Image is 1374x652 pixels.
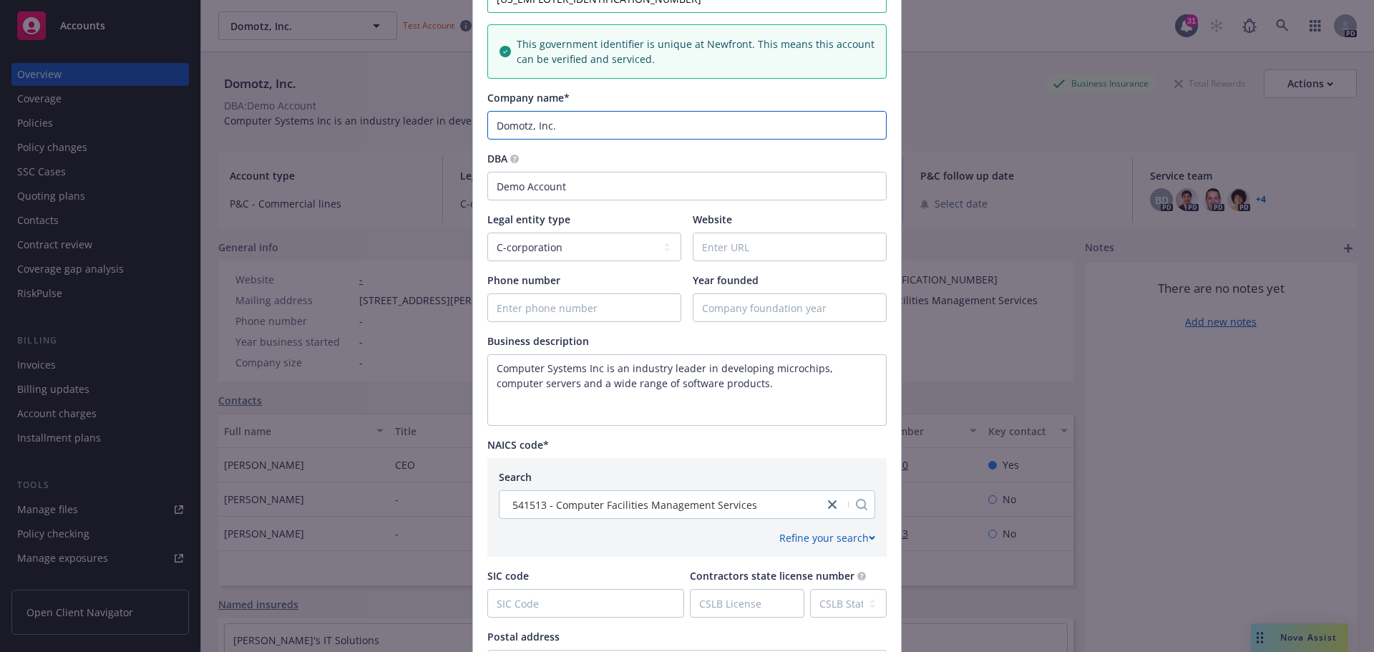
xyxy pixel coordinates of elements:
[487,91,570,104] span: Company name*
[487,354,887,426] textarea: Enter business description
[488,590,683,617] input: SIC Code
[487,438,549,452] span: NAICS code*
[693,273,759,287] span: Year founded
[487,569,529,583] span: SIC code
[487,172,887,200] input: DBA
[487,273,560,287] span: Phone number
[487,630,560,643] span: Postal address
[690,569,854,583] span: Contractors state license number
[487,213,570,226] span: Legal entity type
[517,37,874,67] span: This government identifier is unique at Newfront. This means this account can be verified and ser...
[488,294,681,321] input: Enter phone number
[487,334,589,348] span: Business description
[512,497,757,512] span: 541513 - Computer Facilities Management Services
[691,590,804,617] input: CSLB License
[779,530,875,545] div: Refine your search
[693,233,886,261] input: Enter URL
[487,111,887,140] input: Company name
[693,213,732,226] span: Website
[487,152,507,165] span: DBA
[824,496,841,513] a: close
[507,497,817,512] span: 541513 - Computer Facilities Management Services
[693,294,886,321] input: Company foundation year
[499,470,532,484] span: Search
